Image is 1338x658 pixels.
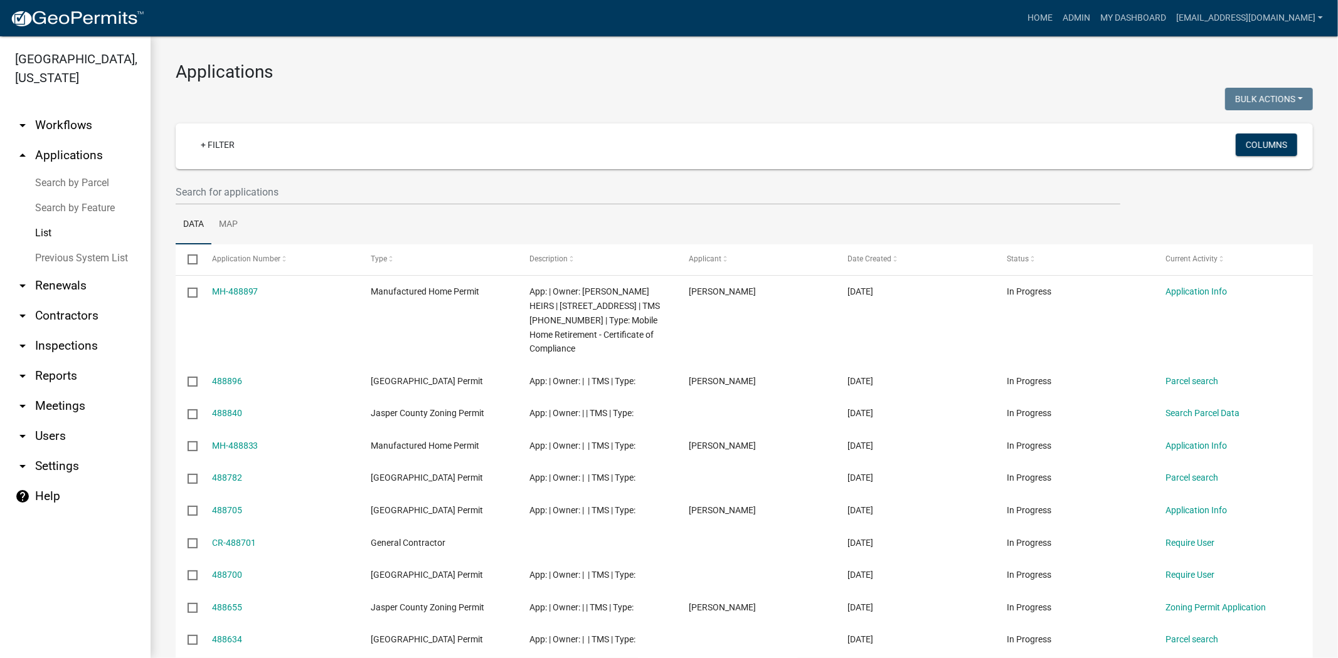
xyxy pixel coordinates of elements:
[1236,133,1297,156] button: Columns
[530,376,636,386] span: App: | Owner: | | TMS | Type:
[212,441,258,451] a: MH-488833
[848,602,874,612] span: 10/06/2025
[1007,505,1051,515] span: In Progress
[689,254,721,263] span: Applicant
[848,408,874,418] span: 10/06/2025
[848,441,874,451] span: 10/06/2025
[689,602,756,612] span: luis rojo
[371,634,483,644] span: Jasper County Building Permit
[848,286,874,296] span: 10/06/2025
[530,286,661,353] span: App: | Owner: MCDONALD JULIA HEIRS | 3119 LOWCOUNTRY DR | TMS 082-00-02-002 | Type: Mobile Home R...
[848,505,874,515] span: 10/06/2025
[212,570,242,580] a: 488700
[212,634,242,644] a: 488634
[677,244,836,274] datatable-header-cell: Applicant
[1007,254,1029,263] span: Status
[530,441,636,451] span: App: | Owner: | | TMS | Type:
[371,376,483,386] span: Jasper County Building Permit
[15,338,30,353] i: arrow_drop_down
[1166,602,1266,612] a: Zoning Permit Application
[359,244,518,274] datatable-header-cell: Type
[848,473,874,483] span: 10/06/2025
[212,408,242,418] a: 488840
[1166,408,1240,418] a: Search Parcel Data
[848,538,874,548] span: 10/06/2025
[530,570,636,580] span: App: | Owner: | | TMS | Type:
[212,254,280,263] span: Application Number
[1007,286,1051,296] span: In Progress
[15,118,30,133] i: arrow_drop_down
[689,376,756,386] span: Shirley Taylor-Estell
[1171,6,1328,30] a: [EMAIL_ADDRESS][DOMAIN_NAME]
[371,408,484,418] span: Jasper County Zoning Permit
[1007,408,1051,418] span: In Progress
[176,61,1313,83] h3: Applications
[1166,473,1219,483] a: Parcel search
[199,244,359,274] datatable-header-cell: Application Number
[1166,634,1219,644] a: Parcel search
[530,473,636,483] span: App: | Owner: | | TMS | Type:
[530,408,634,418] span: App: | Owner: | | TMS | Type:
[1007,538,1051,548] span: In Progress
[371,286,479,296] span: Manufactured Home Permit
[371,602,484,612] span: Jasper County Zoning Permit
[1166,376,1219,386] a: Parcel search
[530,505,636,515] span: App: | Owner: | | TMS | Type:
[836,244,995,274] datatable-header-cell: Date Created
[176,179,1120,205] input: Search for applications
[530,602,634,612] span: App: | Owner: | | TMS | Type:
[212,538,256,548] a: CR-488701
[212,473,242,483] a: 488782
[1095,6,1171,30] a: My Dashboard
[212,286,258,296] a: MH-488897
[1166,286,1228,296] a: Application Info
[212,376,242,386] a: 488896
[1166,505,1228,515] a: Application Info
[1166,254,1218,263] span: Current Activity
[848,376,874,386] span: 10/06/2025
[15,459,30,474] i: arrow_drop_down
[689,286,756,296] span: Shirley Taylor-Estell
[15,148,30,163] i: arrow_drop_up
[1225,88,1313,110] button: Bulk Actions
[530,634,636,644] span: App: | Owner: | | TMS | Type:
[15,278,30,293] i: arrow_drop_down
[689,441,756,451] span: Juan j pena
[176,244,199,274] datatable-header-cell: Select
[1058,6,1095,30] a: Admin
[212,505,242,515] a: 488705
[1166,570,1215,580] a: Require User
[995,244,1154,274] datatable-header-cell: Status
[689,505,756,515] span: Joshua Benet
[212,602,242,612] a: 488655
[371,441,479,451] span: Manufactured Home Permit
[191,133,245,156] a: + Filter
[1007,473,1051,483] span: In Progress
[371,254,387,263] span: Type
[1007,441,1051,451] span: In Progress
[15,308,30,323] i: arrow_drop_down
[518,244,677,274] datatable-header-cell: Description
[1022,6,1058,30] a: Home
[1166,538,1215,548] a: Require User
[371,570,483,580] span: Jasper County Building Permit
[1154,244,1313,274] datatable-header-cell: Current Activity
[371,538,445,548] span: General Contractor
[211,205,245,245] a: Map
[1166,441,1228,451] a: Application Info
[371,473,483,483] span: Jasper County Building Permit
[530,254,568,263] span: Description
[1007,376,1051,386] span: In Progress
[848,634,874,644] span: 10/06/2025
[15,399,30,414] i: arrow_drop_down
[176,205,211,245] a: Data
[371,505,483,515] span: Jasper County Building Permit
[15,489,30,504] i: help
[848,254,892,263] span: Date Created
[15,429,30,444] i: arrow_drop_down
[15,368,30,384] i: arrow_drop_down
[1007,634,1051,644] span: In Progress
[1007,570,1051,580] span: In Progress
[1007,602,1051,612] span: In Progress
[848,570,874,580] span: 10/06/2025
